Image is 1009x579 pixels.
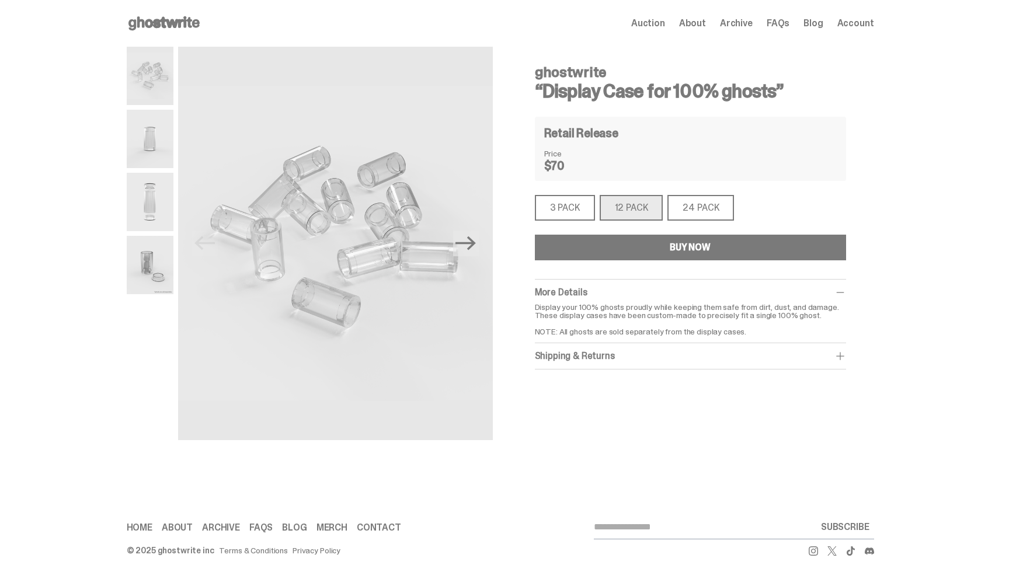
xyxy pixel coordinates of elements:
a: About [679,19,706,28]
a: Blog [803,19,823,28]
span: More Details [535,286,587,298]
p: Display your 100% ghosts proudly while keeping them safe from dirt, dust, and damage. These displ... [535,303,846,336]
dt: Price [544,149,603,158]
img: display%20case%20open.png [127,173,173,231]
h4: Retail Release [544,127,618,139]
a: Merch [316,523,347,532]
a: Terms & Conditions [219,546,288,554]
a: About [162,523,193,532]
h3: “Display Case for 100% ghosts” [535,82,846,100]
a: Blog [282,523,307,532]
a: Contact [357,523,401,532]
a: Privacy Policy [293,546,340,554]
a: Auction [631,19,665,28]
a: FAQs [249,523,273,532]
a: Account [837,19,874,28]
img: display%20case%20example.png [127,236,173,294]
img: display%20cases%2012.png [127,47,173,105]
div: 12 PACK [600,195,663,221]
button: Next [453,231,479,256]
a: Home [127,523,152,532]
div: 24 PACK [667,195,734,221]
h4: ghostwrite [535,65,846,79]
button: SUBSCRIBE [816,515,874,539]
a: FAQs [767,19,789,28]
div: © 2025 ghostwrite inc [127,546,214,554]
div: BUY NOW [670,243,711,252]
img: display%20case%201.png [127,110,173,168]
img: display%20cases%2012.png [178,47,493,440]
button: BUY NOW [535,235,846,260]
dd: $70 [544,160,603,172]
a: Archive [202,523,240,532]
div: 3 PACK [535,195,595,221]
a: Archive [720,19,753,28]
div: Shipping & Returns [535,350,846,362]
